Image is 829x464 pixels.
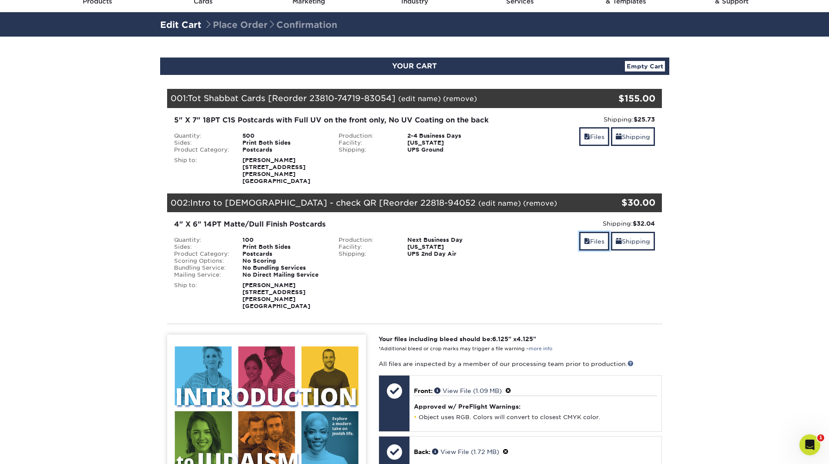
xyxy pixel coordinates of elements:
a: View File (1.09 MB) [434,387,502,394]
div: Shipping: [332,251,401,257]
div: Print Both Sides [236,139,332,146]
span: Front: [414,387,433,394]
a: Files [579,127,609,146]
span: Tot Shabbat Cards [Reorder 23810-74719-83054] [188,93,396,103]
a: View File (1.72 MB) [432,448,499,455]
div: Product Category: [168,146,236,153]
span: Intro to [DEMOGRAPHIC_DATA] - check QR [Reorder 22818-94052 [190,198,476,207]
a: Files [579,232,609,251]
div: Ship to: [168,282,236,310]
div: Quantity: [168,132,236,139]
div: [US_STATE] [401,139,497,146]
div: Postcards [236,251,332,257]
div: UPS Ground [401,146,497,153]
div: Postcards [236,146,332,153]
strong: [PERSON_NAME] [STREET_ADDRESS][PERSON_NAME] [GEOGRAPHIC_DATA] [242,282,310,309]
div: Scoring Options: [168,257,236,264]
span: Place Order Confirmation [204,20,337,30]
a: (edit name) [478,199,521,207]
span: files [584,133,590,140]
div: 5" X 7" 18PT C1S Postcards with Full UV on the front only, No UV Coating on the back [174,115,490,125]
iframe: Intercom live chat [799,434,820,455]
div: Shipping: [503,115,655,124]
div: No Direct Mailing Service [236,271,332,278]
strong: [PERSON_NAME] [STREET_ADDRESS][PERSON_NAME] [GEOGRAPHIC_DATA] [242,157,310,184]
span: Back: [414,448,430,455]
a: (remove) [523,199,557,207]
div: 4" X 6" 14PT Matte/Dull Finish Postcards [174,219,490,230]
span: files [584,238,590,245]
li: Object uses RGB. Colors will convert to closest CMYK color. [414,413,657,421]
strong: Your files including bleed should be: " x " [379,335,536,342]
a: Shipping [611,127,655,146]
div: Mailing Service: [168,271,236,278]
span: 6.125 [492,335,508,342]
span: 1 [817,434,824,441]
div: Bundling Service: [168,264,236,271]
div: Facility: [332,139,401,146]
iframe: Google Customer Reviews [2,437,74,461]
a: (edit name) [398,95,441,103]
span: shipping [616,238,622,245]
span: YOUR CART [392,62,437,70]
p: All files are inspected by a member of our processing team prior to production. [379,359,662,368]
div: Next Business Day [401,237,497,244]
div: $155.00 [580,92,656,105]
span: shipping [616,133,622,140]
div: No Bundling Services [236,264,332,271]
div: 002: [167,193,580,213]
div: UPS 2nd Day Air [401,251,497,257]
div: 100 [236,237,332,244]
div: Shipping: [503,219,655,228]
h4: Approved w/ PreFlight Warnings: [414,403,657,410]
div: Quantity: [168,237,236,244]
div: Product Category: [168,251,236,257]
a: Edit Cart [160,20,201,30]
div: Shipping: [332,146,401,153]
div: 001: [167,89,580,108]
strong: $25.73 [634,116,655,123]
div: 500 [236,132,332,139]
div: No Scoring [236,257,332,264]
a: Empty Cart [625,61,665,71]
small: *Additional bleed or crop marks may trigger a file warning – [379,346,552,352]
a: more info [529,346,552,352]
div: Print Both Sides [236,244,332,251]
div: [US_STATE] [401,244,497,251]
div: $30.00 [580,196,656,209]
a: Shipping [611,232,655,251]
div: Production: [332,132,401,139]
strong: $32.04 [633,220,655,227]
div: Production: [332,237,401,244]
div: Sides: [168,244,236,251]
div: Sides: [168,139,236,146]
div: 2-4 Business Days [401,132,497,139]
a: (remove) [443,95,477,103]
span: 4.125 [517,335,533,342]
div: Facility: [332,244,401,251]
div: Ship to: [168,157,236,185]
